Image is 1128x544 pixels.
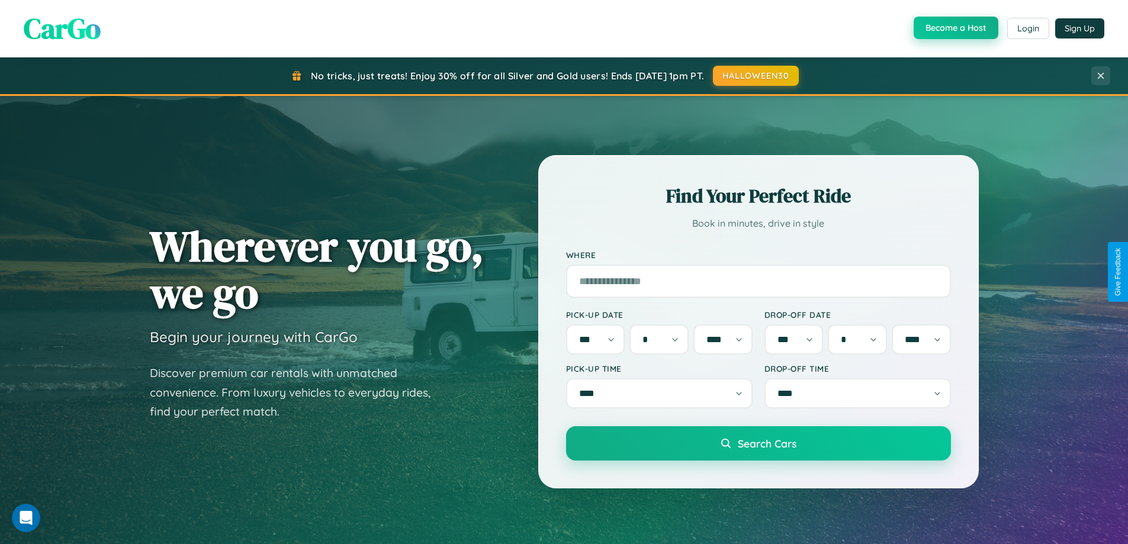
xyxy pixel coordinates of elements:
button: Search Cars [566,426,951,461]
p: Book in minutes, drive in style [566,215,951,232]
p: Discover premium car rentals with unmatched convenience. From luxury vehicles to everyday rides, ... [150,363,446,421]
label: Drop-off Time [764,363,951,374]
h2: Find Your Perfect Ride [566,183,951,209]
div: Give Feedback [1114,248,1122,296]
h1: Wherever you go, we go [150,223,484,316]
button: Sign Up [1055,18,1104,38]
span: Search Cars [738,437,796,450]
button: HALLOWEEN30 [713,66,799,86]
button: Become a Host [914,17,998,39]
span: CarGo [24,9,101,48]
h3: Begin your journey with CarGo [150,328,358,346]
label: Pick-up Date [566,310,753,320]
label: Pick-up Time [566,363,753,374]
label: Where [566,250,951,260]
span: No tricks, just treats! Enjoy 30% off for all Silver and Gold users! Ends [DATE] 1pm PT. [311,70,704,82]
button: Login [1007,18,1049,39]
iframe: Intercom live chat [12,504,40,532]
label: Drop-off Date [764,310,951,320]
